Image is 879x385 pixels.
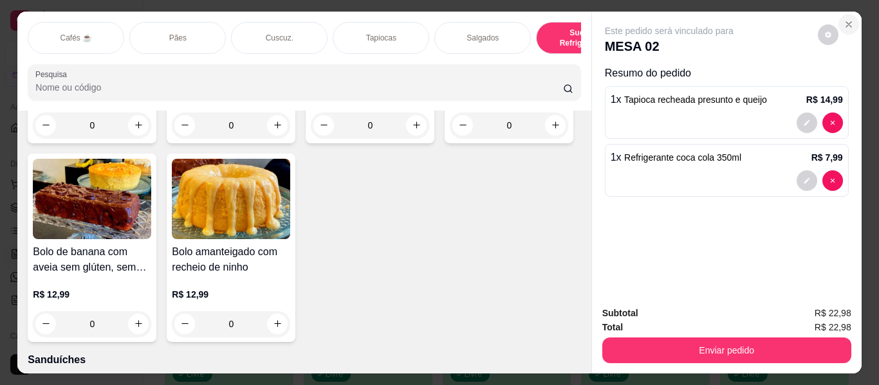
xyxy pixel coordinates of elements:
[452,115,473,136] button: decrease-product-quantity
[267,115,288,136] button: increase-product-quantity
[815,306,851,320] span: R$ 22,98
[545,115,566,136] button: increase-product-quantity
[467,33,499,43] p: Salgados
[172,159,290,239] img: product-image
[35,115,56,136] button: decrease-product-quantity
[313,115,334,136] button: decrease-product-quantity
[611,92,767,107] p: 1 x
[35,69,71,80] label: Pesquisa
[60,33,92,43] p: Cafés ☕
[174,314,195,334] button: decrease-product-quantity
[35,81,563,94] input: Pesquisa
[602,308,638,318] strong: Subtotal
[35,314,56,334] button: decrease-product-quantity
[838,14,859,35] button: Close
[406,115,427,136] button: increase-product-quantity
[797,170,817,191] button: decrease-product-quantity
[822,112,843,133] button: decrease-product-quantity
[366,33,396,43] p: Tapiocas
[818,24,838,45] button: decrease-product-quantity
[611,150,741,165] p: 1 x
[33,288,151,301] p: R$ 12,99
[33,159,151,239] img: product-image
[28,352,580,368] p: Sanduíches
[602,322,623,332] strong: Total
[172,288,290,301] p: R$ 12,99
[128,115,149,136] button: increase-product-quantity
[128,314,149,334] button: increase-product-quantity
[605,66,849,81] p: Resumo do pedido
[33,244,151,275] h4: Bolo de banana com aveia sem glúten, sem lactose e sem açúcar.
[174,115,195,136] button: decrease-product-quantity
[267,314,288,334] button: increase-product-quantity
[172,244,290,275] h4: Bolo amanteigado com recheio de ninho
[602,337,851,363] button: Enviar pedido
[624,94,767,105] span: Tapioca recheada presunto e queijo
[797,112,817,133] button: decrease-product-quantity
[169,33,187,43] p: Pães
[815,320,851,334] span: R$ 22,98
[266,33,293,43] p: Cuscuz.
[822,170,843,191] button: decrease-product-quantity
[624,152,741,163] span: Refrigerante coca cola 350ml
[811,151,843,164] p: R$ 7,99
[547,28,622,48] p: Sucos e Refrigerantes
[806,93,843,106] p: R$ 14,99
[605,24,734,37] p: Este pedido será vinculado para
[605,37,734,55] p: MESA 02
